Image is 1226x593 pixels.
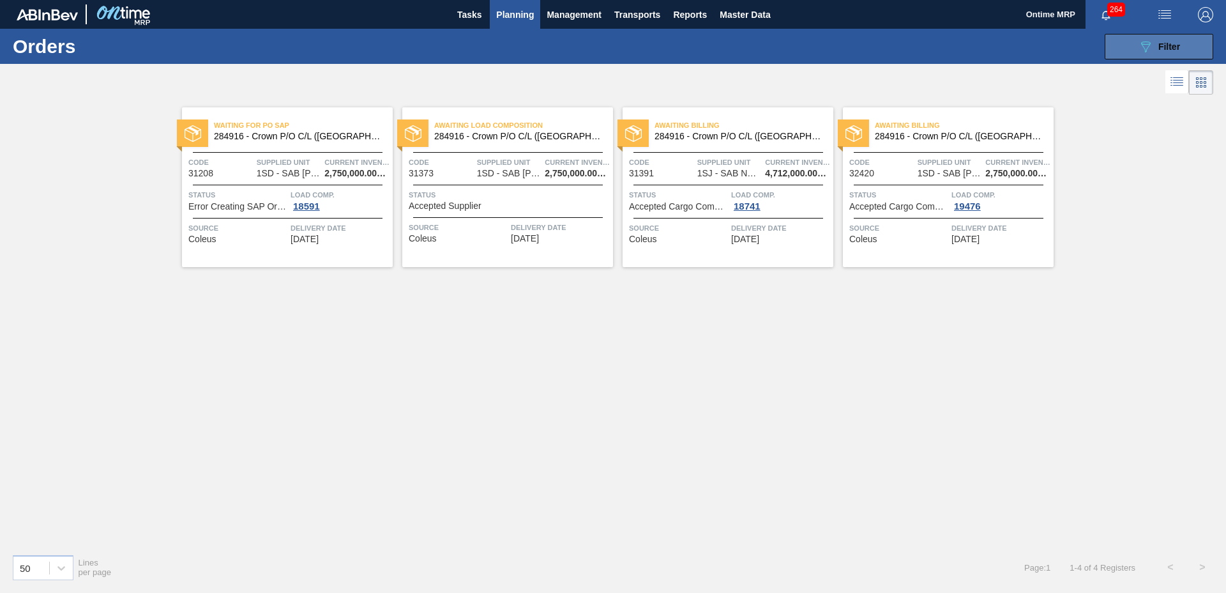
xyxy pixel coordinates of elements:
img: userActions [1157,7,1172,22]
span: 09/07/2025 [731,235,759,244]
span: Load Comp. [731,189,830,201]
span: Filter [1158,42,1180,52]
span: Accepted Cargo Composition [849,202,948,212]
span: Supplied Unit [477,156,542,169]
span: 284916 - Crown P/O C/L (Hogwarts) [655,132,823,141]
span: Code [409,156,474,169]
img: status [405,125,421,142]
span: Current inventory [765,156,830,169]
img: status [625,125,642,142]
img: status [185,125,201,142]
a: statusAwaiting Billing284916 - Crown P/O C/L ([GEOGRAPHIC_DATA])Code32420Supplied Unit1SD - SAB [... [833,107,1054,267]
span: Transports [614,7,660,22]
span: 264 [1107,3,1125,17]
span: Supplied Unit [697,156,762,169]
span: Load Comp. [951,189,1050,201]
span: 31208 [188,169,213,178]
div: 18741 [731,201,763,212]
span: 2,750,000.000 EA [324,169,390,178]
span: Source [188,222,287,235]
button: > [1186,551,1218,583]
span: Accepted Supplier [409,201,481,211]
span: Status [409,189,610,201]
span: Awaiting Billing [875,119,1054,132]
span: 10/03/2025 [951,235,980,244]
span: Source [629,222,728,235]
span: Master Data [720,7,770,22]
span: Tasks [455,7,483,22]
span: 284916 - Crown P/O C/L (Hogwarts) [434,132,603,141]
span: Planning [496,7,534,22]
span: 08/29/2025 [291,235,319,244]
span: Delivery Date [291,222,390,235]
span: 1SD - SAB Rosslyn Brewery [257,169,321,178]
span: Coleus [849,235,877,244]
h1: Orders [13,39,204,54]
button: Notifications [1086,6,1126,24]
span: Lines per page [79,558,112,577]
span: Delivery Date [951,222,1050,235]
img: Logout [1198,7,1213,22]
span: Management [547,7,602,22]
a: Load Comp.19476 [951,189,1050,212]
span: 284916 - Crown P/O C/L (Hogwarts) [214,132,382,141]
span: Current inventory [324,156,390,169]
span: 2,750,000.000 EA [545,169,610,178]
span: Coleus [629,235,657,244]
button: < [1154,551,1186,583]
span: 09/05/2025 [511,234,539,243]
span: 31391 [629,169,654,178]
span: Delivery Date [731,222,830,235]
span: 31373 [409,169,434,178]
div: 19476 [951,201,983,212]
span: Status [188,189,287,201]
a: Load Comp.18741 [731,189,830,212]
span: Reports [673,7,707,22]
span: Delivery Date [511,221,610,234]
span: Source [409,221,508,234]
div: 18591 [291,201,322,212]
span: Code [188,156,254,169]
img: status [845,125,862,142]
span: Load Comp. [291,189,390,201]
span: Awaiting Billing [655,119,833,132]
span: Coleus [188,235,216,244]
div: Card Vision [1189,70,1213,95]
div: List Vision [1165,70,1189,95]
span: 1SD - SAB Rosslyn Brewery [918,169,981,178]
span: 4,712,000.000 EA [765,169,830,178]
span: Code [849,156,914,169]
span: 1SD - SAB Rosslyn Brewery [477,169,541,178]
span: Accepted Cargo Composition [629,202,728,212]
button: Filter [1105,34,1213,59]
span: 1SJ - SAB Newlands Brewery [697,169,761,178]
div: 50 [20,562,31,573]
span: Current inventory [545,156,610,169]
a: statusAwaiting Billing284916 - Crown P/O C/L ([GEOGRAPHIC_DATA])Code31391Supplied Unit1SJ - SAB N... [613,107,833,267]
span: Status [849,189,948,201]
span: Source [849,222,948,235]
span: Status [629,189,728,201]
span: Coleus [409,234,437,243]
span: 284916 - Crown P/O C/L (Hogwarts) [875,132,1043,141]
span: Awaiting Load Composition [434,119,613,132]
img: TNhmsLtSVTkK8tSr43FrP2fwEKptu5GPRR3wAAAABJRU5ErkJggg== [17,9,78,20]
span: Supplied Unit [257,156,322,169]
span: 1 - 4 of 4 Registers [1070,563,1135,573]
span: Page : 1 [1024,563,1050,573]
span: Error Creating SAP Order [188,202,287,212]
span: 2,750,000.000 EA [985,169,1050,178]
a: statusWaiting for PO SAP284916 - Crown P/O C/L ([GEOGRAPHIC_DATA])Code31208Supplied Unit1SD - SAB... [172,107,393,267]
span: Current inventory [985,156,1050,169]
span: Waiting for PO SAP [214,119,393,132]
span: Code [629,156,694,169]
span: Supplied Unit [918,156,983,169]
a: Load Comp.18591 [291,189,390,212]
span: 32420 [849,169,874,178]
a: statusAwaiting Load Composition284916 - Crown P/O C/L ([GEOGRAPHIC_DATA])Code31373Supplied Unit1S... [393,107,613,267]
